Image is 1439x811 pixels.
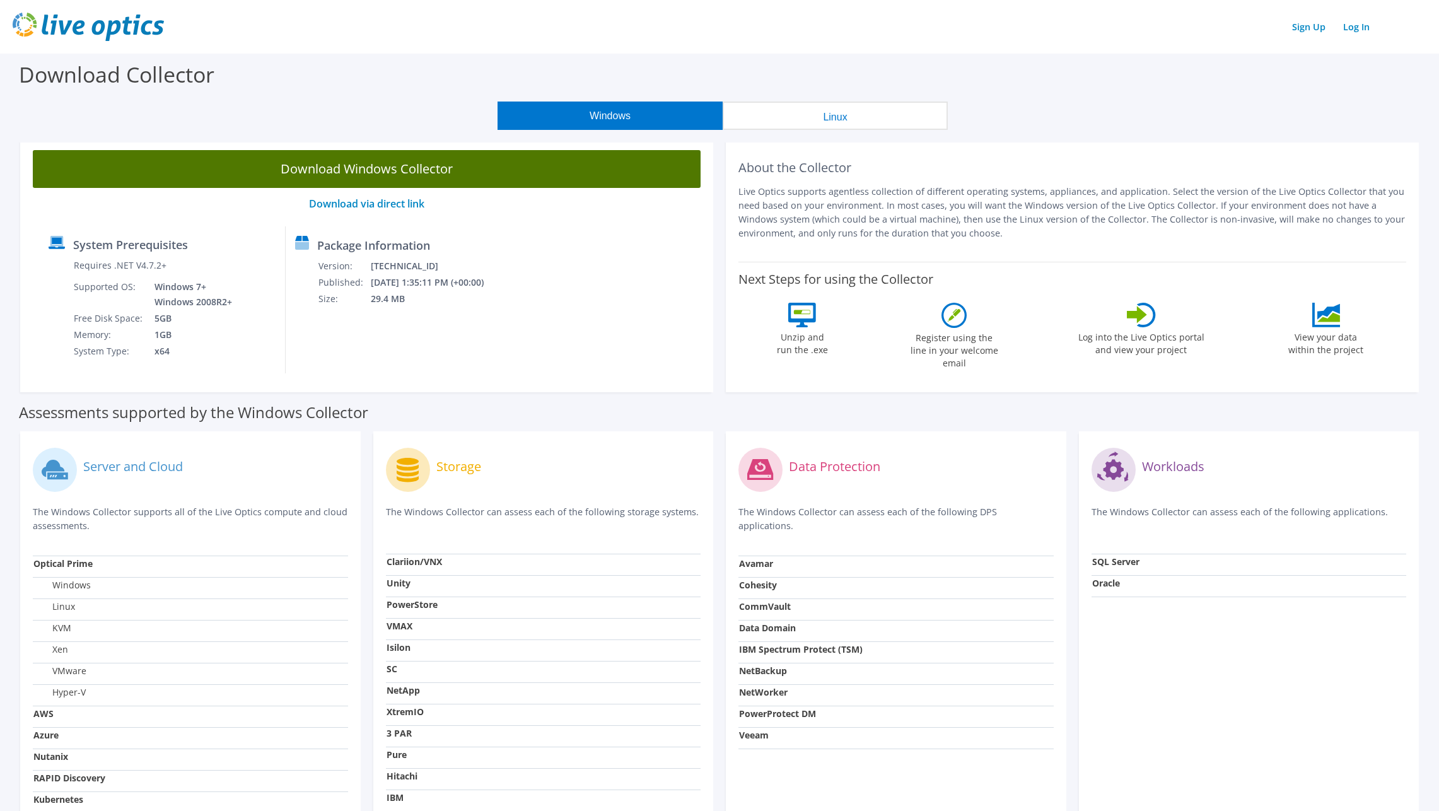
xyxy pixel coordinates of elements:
[739,643,863,655] strong: IBM Spectrum Protect (TSM)
[1092,577,1120,589] strong: Oracle
[73,327,145,343] td: Memory:
[739,729,769,741] strong: Veeam
[19,406,368,419] label: Assessments supported by the Windows Collector
[33,729,59,741] strong: Azure
[738,160,1406,175] h2: About the Collector
[33,150,701,188] a: Download Windows Collector
[387,598,438,610] strong: PowerStore
[1337,18,1376,36] a: Log In
[387,663,397,675] strong: SC
[739,600,791,612] strong: CommVault
[387,684,420,696] strong: NetApp
[739,579,777,591] strong: Cohesity
[33,579,91,592] label: Windows
[387,727,412,739] strong: 3 PAR
[387,577,411,589] strong: Unity
[145,279,235,310] td: Windows 7+ Windows 2008R2+
[739,557,773,569] strong: Avamar
[738,505,1054,533] p: The Windows Collector can assess each of the following DPS applications.
[739,665,787,677] strong: NetBackup
[33,643,68,656] label: Xen
[83,460,183,473] label: Server and Cloud
[73,310,145,327] td: Free Disk Space:
[33,772,105,784] strong: RAPID Discovery
[74,259,166,272] label: Requires .NET V4.7.2+
[1281,327,1372,356] label: View your data within the project
[387,641,411,653] strong: Isilon
[1092,556,1139,568] strong: SQL Server
[370,274,501,291] td: [DATE] 1:35:11 PM (+00:00)
[738,272,933,287] label: Next Steps for using the Collector
[309,197,424,211] a: Download via direct link
[1092,505,1407,531] p: The Windows Collector can assess each of the following applications.
[739,708,816,720] strong: PowerProtect DM
[789,460,880,473] label: Data Protection
[317,239,430,252] label: Package Information
[387,791,404,803] strong: IBM
[1078,327,1205,356] label: Log into the Live Optics portal and view your project
[73,238,188,251] label: System Prerequisites
[33,622,71,634] label: KVM
[145,327,235,343] td: 1GB
[145,343,235,359] td: x64
[387,770,417,782] strong: Hitachi
[33,708,54,720] strong: AWS
[318,291,370,307] td: Size:
[73,343,145,359] td: System Type:
[33,557,93,569] strong: Optical Prime
[145,310,235,327] td: 5GB
[773,327,831,356] label: Unzip and run the .exe
[318,258,370,274] td: Version:
[33,793,83,805] strong: Kubernetes
[387,749,407,761] strong: Pure
[33,750,68,762] strong: Nutanix
[387,706,424,718] strong: XtremIO
[19,60,214,89] label: Download Collector
[33,665,86,677] label: VMware
[723,102,948,130] button: Linux
[33,505,348,533] p: The Windows Collector supports all of the Live Optics compute and cloud assessments.
[1286,18,1332,36] a: Sign Up
[33,686,86,699] label: Hyper-V
[318,274,370,291] td: Published:
[739,622,796,634] strong: Data Domain
[1142,460,1204,473] label: Workloads
[738,185,1406,240] p: Live Optics supports agentless collection of different operating systems, appliances, and applica...
[73,279,145,310] td: Supported OS:
[370,258,501,274] td: [TECHNICAL_ID]
[387,620,412,632] strong: VMAX
[386,505,701,531] p: The Windows Collector can assess each of the following storage systems.
[33,600,75,613] label: Linux
[739,686,788,698] strong: NetWorker
[498,102,723,130] button: Windows
[907,328,1001,370] label: Register using the line in your welcome email
[436,460,481,473] label: Storage
[370,291,501,307] td: 29.4 MB
[13,13,164,41] img: live_optics_svg.svg
[387,556,442,568] strong: Clariion/VNX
